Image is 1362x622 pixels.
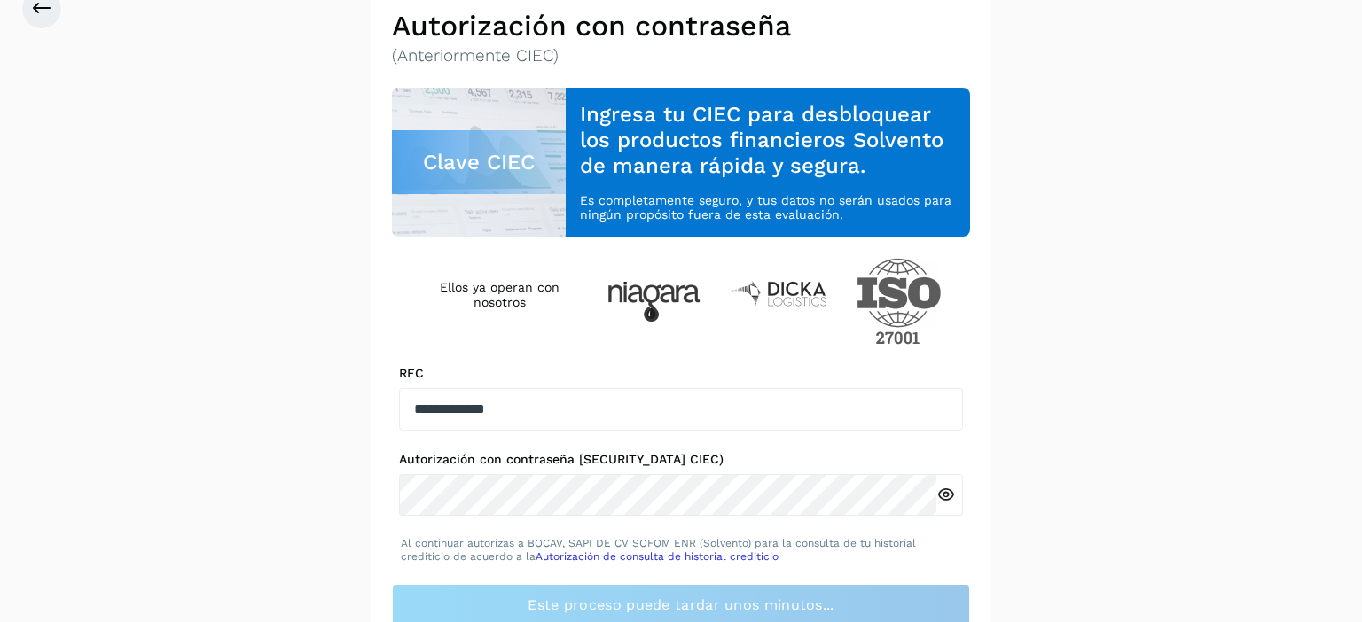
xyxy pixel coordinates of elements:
h2: Autorización con contraseña [392,9,970,43]
span: Este proceso puede tardar unos minutos... [528,595,834,615]
h4: Ellos ya operan con nosotros [420,280,579,310]
img: ISO [857,258,942,345]
div: Clave CIEC [392,130,566,194]
label: RFC [399,366,963,381]
p: Al continuar autorizas a BOCAV, SAPI DE CV SOFOM ENR (Solvento) para la consulta de tu historial ... [401,537,961,563]
img: Niagara [607,282,701,322]
p: (Anteriormente CIEC) [392,46,970,66]
img: Dicka logistics [729,279,828,309]
a: Autorización de consulta de historial crediticio [536,550,779,563]
p: Es completamente seguro, y tus datos no serán usados para ningún propósito fuera de esta evaluación. [580,193,956,223]
h3: Ingresa tu CIEC para desbloquear los productos financieros Solvento de manera rápida y segura. [580,102,956,178]
label: Autorización con contraseña [SECURITY_DATA] CIEC) [399,452,963,467]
